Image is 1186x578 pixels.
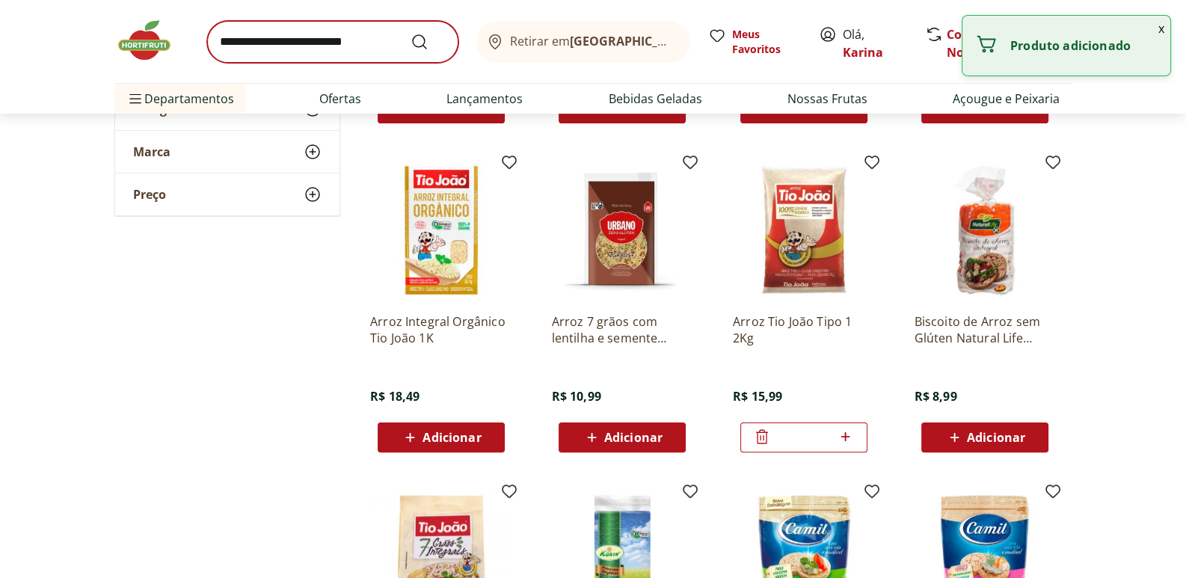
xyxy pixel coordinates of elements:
[126,81,144,117] button: Menu
[423,431,481,443] span: Adicionar
[570,33,822,49] b: [GEOGRAPHIC_DATA]/[GEOGRAPHIC_DATA]
[378,422,505,452] button: Adicionar
[510,34,675,48] span: Retirar em
[370,159,512,301] img: Arroz Integral Orgânico Tio João 1K
[115,173,339,215] button: Preço
[370,388,420,405] span: R$ 18,49
[207,21,458,63] input: search
[604,102,663,114] span: Adicionar
[114,18,189,63] img: Hortifruti
[843,44,883,61] a: Karina
[1152,16,1170,41] button: Fechar notificação
[126,81,234,117] span: Departamentos
[843,25,909,61] span: Olá,
[787,90,867,108] a: Nossas Frutas
[1010,38,1158,53] p: Produto adicionado
[551,313,693,346] a: Arroz 7 grãos com lentilha e semente girassol Urbano 500g
[914,159,1056,301] img: Biscoito de Arroz sem Glúten Natural Life Unidade
[411,33,446,51] button: Submit Search
[914,388,956,405] span: R$ 8,99
[733,159,875,301] img: Arroz Tio João Tipo 1 2Kg
[133,144,170,159] span: Marca
[551,159,693,301] img: Arroz 7 grãos com lentilha e semente girassol Urbano 500g
[967,102,1025,114] span: Adicionar
[953,90,1060,108] a: Açougue e Peixaria
[609,90,702,108] a: Bebidas Geladas
[559,422,686,452] button: Adicionar
[423,102,481,114] span: Adicionar
[476,21,690,63] button: Retirar em[GEOGRAPHIC_DATA]/[GEOGRAPHIC_DATA]
[319,90,361,108] a: Ofertas
[446,90,523,108] a: Lançamentos
[733,313,875,346] a: Arroz Tio João Tipo 1 2Kg
[708,27,801,57] a: Meus Favoritos
[133,187,166,202] span: Preço
[733,388,782,405] span: R$ 15,99
[967,431,1025,443] span: Adicionar
[921,422,1048,452] button: Adicionar
[914,313,1056,346] a: Biscoito de Arroz sem Glúten Natural Life Unidade
[947,26,1017,61] a: Comprar Novamente
[115,131,339,173] button: Marca
[785,102,844,114] span: Adicionar
[370,313,512,346] a: Arroz Integral Orgânico Tio João 1K
[604,431,663,443] span: Adicionar
[551,388,600,405] span: R$ 10,99
[732,27,801,57] span: Meus Favoritos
